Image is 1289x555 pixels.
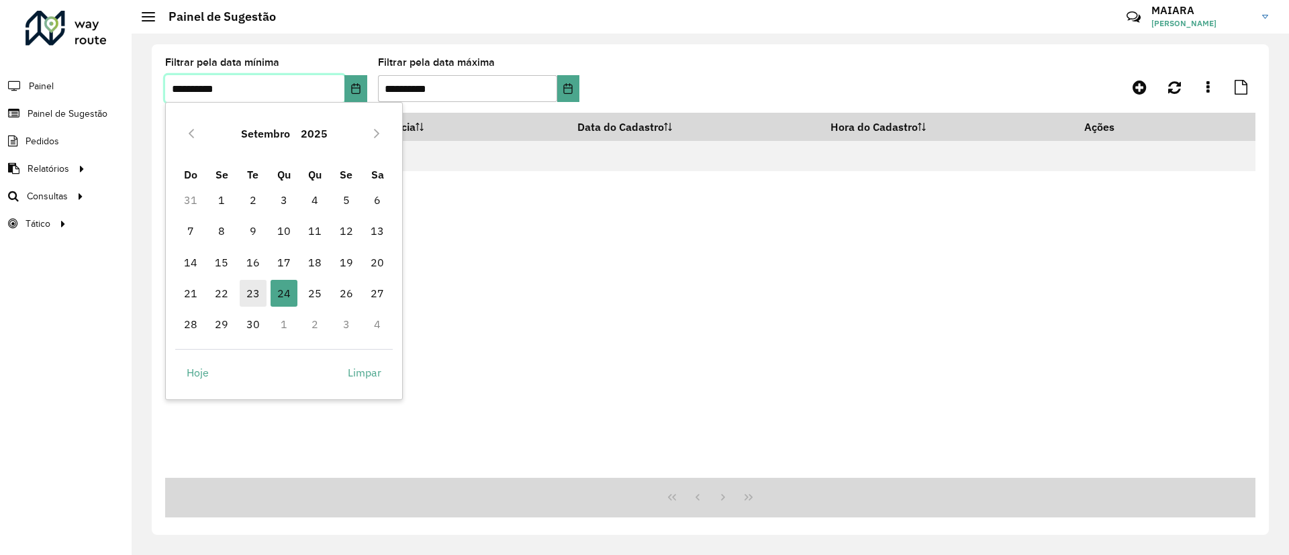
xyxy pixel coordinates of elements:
th: Data do Cadastro [569,113,821,141]
td: 31 [175,185,206,215]
td: 19 [331,247,362,278]
td: 3 [269,185,299,215]
td: 8 [206,215,237,246]
span: 6 [364,187,391,213]
td: 14 [175,247,206,278]
span: [PERSON_NAME] [1151,17,1252,30]
td: 11 [299,215,330,246]
span: Relatórios [28,162,69,176]
span: 18 [301,249,328,276]
button: Choose Month [236,117,295,150]
td: 30 [237,309,268,340]
td: 13 [362,215,393,246]
span: 20 [364,249,391,276]
span: 8 [208,217,235,244]
td: 24 [269,278,299,309]
td: 6 [362,185,393,215]
span: Qu [277,168,291,181]
span: 9 [240,217,267,244]
th: Ações [1075,113,1155,141]
td: 18 [299,247,330,278]
button: Hoje [175,359,220,386]
button: Next Month [366,123,387,144]
td: 9 [237,215,268,246]
td: 27 [362,278,393,309]
td: Nenhum registro encontrado [165,141,1255,171]
span: 27 [364,280,391,307]
label: Filtrar pela data mínima [165,54,279,70]
span: 11 [301,217,328,244]
span: 7 [177,217,204,244]
td: 28 [175,309,206,340]
span: Painel de Sugestão [28,107,107,121]
td: 7 [175,215,206,246]
button: Choose Date [344,75,367,102]
td: 22 [206,278,237,309]
span: 25 [301,280,328,307]
span: 26 [333,280,360,307]
td: 25 [299,278,330,309]
div: Choose Date [165,102,403,400]
td: 23 [237,278,268,309]
span: 24 [271,280,297,307]
span: 14 [177,249,204,276]
td: 21 [175,278,206,309]
span: 3 [271,187,297,213]
span: Painel [29,79,54,93]
span: Hoje [187,364,209,381]
td: 17 [269,247,299,278]
span: 28 [177,311,204,338]
h3: MAIARA [1151,4,1252,17]
th: Data de Vigência [324,113,569,141]
button: Previous Month [181,123,202,144]
span: 22 [208,280,235,307]
span: Tático [26,217,50,231]
td: 26 [331,278,362,309]
label: Filtrar pela data máxima [378,54,495,70]
td: 1 [206,185,237,215]
span: Qu [308,168,322,181]
td: 16 [237,247,268,278]
span: 30 [240,311,267,338]
span: 12 [333,217,360,244]
span: Do [184,168,197,181]
td: 2 [237,185,268,215]
span: 15 [208,249,235,276]
td: 20 [362,247,393,278]
td: 15 [206,247,237,278]
td: 4 [362,309,393,340]
button: Choose Date [557,75,579,102]
td: 12 [331,215,362,246]
span: Consultas [27,189,68,203]
td: 2 [299,309,330,340]
span: Pedidos [26,134,59,148]
span: Se [216,168,228,181]
a: Contato Rápido [1119,3,1148,32]
span: 5 [333,187,360,213]
td: 4 [299,185,330,215]
td: 5 [331,185,362,215]
span: 17 [271,249,297,276]
span: Sa [371,168,384,181]
button: Limpar [336,359,393,386]
span: 13 [364,217,391,244]
span: 16 [240,249,267,276]
td: 1 [269,309,299,340]
th: Hora do Cadastro [821,113,1076,141]
span: Limpar [348,364,381,381]
button: Choose Year [295,117,333,150]
td: 3 [331,309,362,340]
span: 23 [240,280,267,307]
span: 1 [208,187,235,213]
span: 19 [333,249,360,276]
span: Se [340,168,352,181]
span: Te [247,168,258,181]
span: 29 [208,311,235,338]
td: 10 [269,215,299,246]
td: 29 [206,309,237,340]
span: 4 [301,187,328,213]
span: 10 [271,217,297,244]
span: 2 [240,187,267,213]
span: 21 [177,280,204,307]
h2: Painel de Sugestão [155,9,276,24]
